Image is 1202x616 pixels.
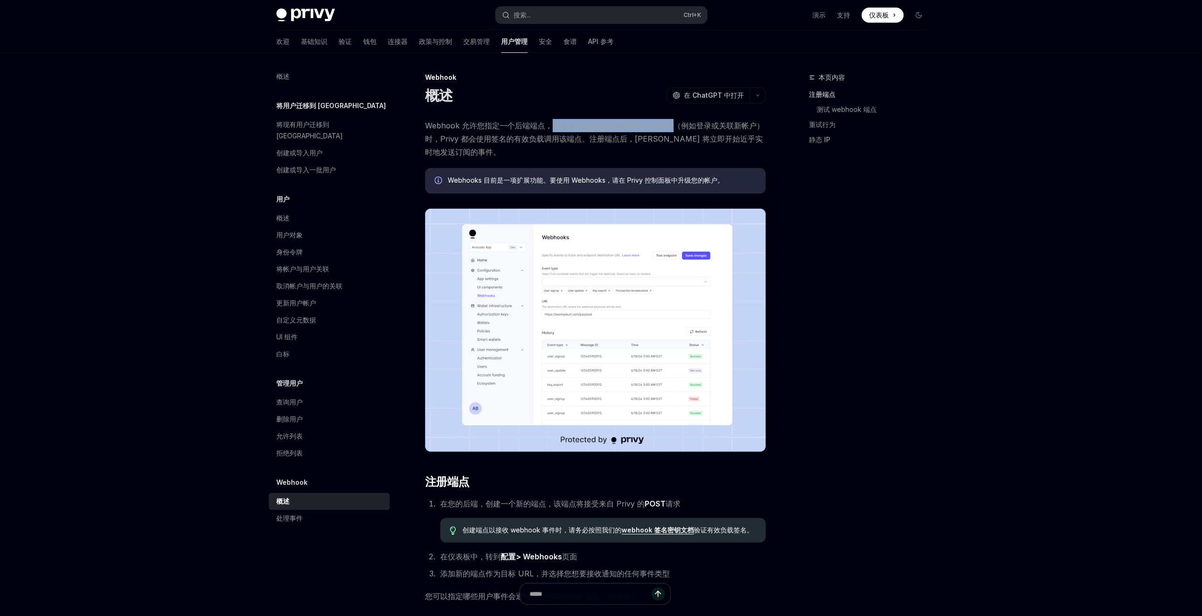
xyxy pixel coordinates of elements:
font: 安全 [539,37,552,45]
font: 自定义元数据 [276,316,316,324]
a: 基础知识 [301,30,327,53]
font: Webhook [425,73,456,81]
font: +K [693,11,701,18]
font: 用户 [276,195,290,203]
font: Ctrl [683,11,693,18]
font: 创建或导入用户 [276,149,323,157]
font: 搜索... [513,11,531,19]
a: 用户管理 [501,30,528,53]
font: 白标 [276,350,290,358]
a: 身份令牌 [269,244,390,261]
a: 测试 webhook 端点 [817,102,934,117]
font: 概述 [276,497,290,505]
a: 钱包 [363,30,376,53]
a: 静态 IP [809,132,934,147]
a: 仪表板 [861,8,904,23]
font: 注册端点 [425,475,469,489]
button: 切换暗模式 [911,8,926,23]
a: 将帐户与用户关联 [269,261,390,278]
font: 用户管理 [501,37,528,45]
a: API 参考 [588,30,614,53]
font: 将帐户与用户关联 [276,265,329,273]
font: POST [645,499,665,508]
a: 欢迎 [276,30,290,53]
font: 配置> Webhooks [501,552,562,561]
svg: 信息 [435,177,444,186]
a: 创建或导入用户 [269,144,390,161]
font: 交易管理 [463,37,490,45]
a: 验证 [339,30,352,53]
font: 本页内容 [818,73,845,81]
font: 取消帐户与用户的关联 [276,282,342,290]
a: 自定义元数据 [269,312,390,329]
font: Webhooks 目前是一项扩展功能。要使用 Webhooks，请在 Privy 控制面板中升级您的帐户。 [448,176,724,184]
font: 连接器 [388,37,408,45]
font: 概述 [276,214,290,222]
a: 拒绝列表 [269,445,390,462]
font: 仪表板 [869,11,889,19]
font: 测试 webhook 端点 [817,105,877,113]
font: 查询用户 [276,398,303,406]
font: 注册端点 [809,90,835,98]
font: 基础知识 [301,37,327,45]
a: 注册端点 [809,87,934,102]
a: 概述 [269,68,390,85]
a: 查询用户 [269,394,390,411]
a: 安全 [539,30,552,53]
font: 支持 [837,11,850,19]
font: 欢迎 [276,37,290,45]
a: 概述 [269,493,390,510]
font: 更新用户帐户 [276,299,316,307]
a: 将现有用户迁移到 [GEOGRAPHIC_DATA] [269,116,390,144]
font: 将用户迁移到 [GEOGRAPHIC_DATA] [276,101,386,110]
a: 取消帐户与用户的关联 [269,278,390,295]
button: 发送消息 [651,587,665,600]
a: 允许列表 [269,428,390,445]
font: 验证 [339,37,352,45]
font: 验证有效负载签名。 [694,526,753,534]
font: 请求 [665,499,681,508]
svg: 提示 [450,526,456,535]
a: 用户对象 [269,227,390,244]
font: 静态 IP [809,135,830,143]
font: 身份令牌 [276,248,303,256]
font: 添加新的端点作为目标 URL，并选择您想要接收通知的任何事件类型 [440,569,670,578]
font: Webhook 允许您指定一个后端端点，每当用户在您的应用程序中执行操作（例如登录或关联新帐户）时，Privy 都会使用签名的有效负载调用该端点。注册端点后，[PERSON_NAME] 将立即开... [425,121,764,157]
font: 创建端点以接收 webhook 事件时，请务必按照我们的 [462,526,622,534]
font: 概述 [425,87,453,104]
font: 拒绝列表 [276,449,303,457]
font: 钱包 [363,37,376,45]
font: 演示 [812,11,826,19]
a: 连接器 [388,30,408,53]
font: 创建或导入一批用户 [276,166,336,174]
font: 处理事件 [276,514,303,522]
font: 在仪表板中，转到 [440,552,501,561]
font: 概述 [276,72,290,80]
a: 更新用户帐户 [269,295,390,312]
font: 食谱 [563,37,577,45]
a: 重试行为 [809,117,934,132]
font: 将现有用户迁移到 [GEOGRAPHIC_DATA] [276,120,343,140]
button: 搜索...Ctrl+K [495,7,707,24]
font: 删除用户 [276,415,303,423]
a: 演示 [812,10,826,20]
a: 白标 [269,346,390,363]
img: 深色标志 [276,8,335,22]
a: 创建或导入一批用户 [269,161,390,178]
img: 图片/Webhooks.png [425,209,766,452]
a: 交易管理 [463,30,490,53]
font: 允许列表 [276,432,303,440]
font: UI 组件 [276,333,298,341]
font: 在您的后端，创建一个新的端点，该端点将接受来自 Privy 的 [440,499,645,508]
font: 用户对象 [276,231,303,239]
font: API 参考 [588,37,614,45]
a: 政策与控制 [419,30,452,53]
a: 概述 [269,210,390,227]
font: 页面 [562,552,577,561]
font: 管理用户 [276,379,303,387]
font: 在 ChatGPT 中打开 [684,91,744,99]
a: 支持 [837,10,850,20]
a: UI 组件 [269,329,390,346]
a: 处理事件 [269,510,390,527]
font: 政策与控制 [419,37,452,45]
